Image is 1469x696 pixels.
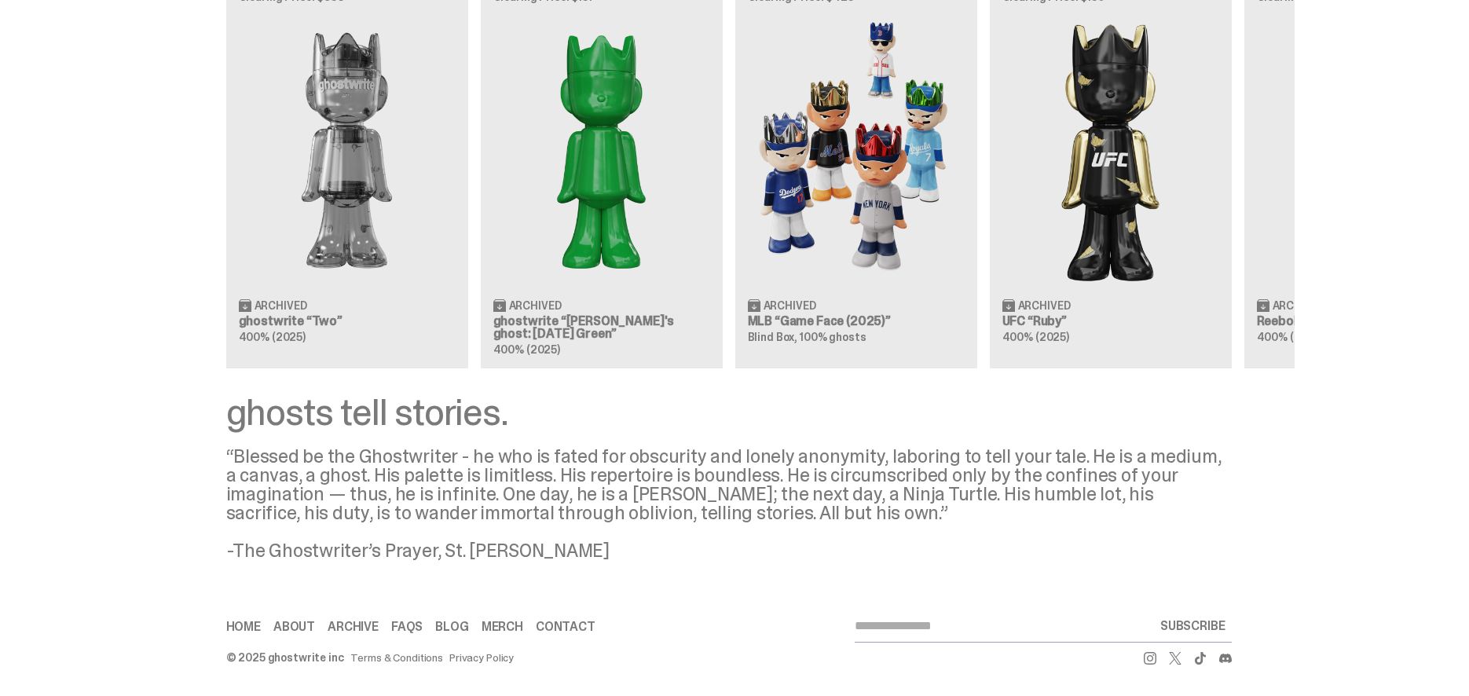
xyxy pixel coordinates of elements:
[255,300,307,311] span: Archived
[1002,315,1219,328] h3: UFC “Ruby”
[493,15,710,286] img: Schrödinger's ghost: Sunday Green
[391,621,423,633] a: FAQs
[1154,610,1232,642] button: SUBSCRIBE
[226,447,1232,560] div: “Blessed be the Ghostwriter - he who is fated for obscurity and lonely anonymity, laboring to tel...
[1273,300,1325,311] span: Archived
[239,15,456,286] img: Two
[350,652,443,663] a: Terms & Conditions
[435,621,468,633] a: Blog
[536,621,595,633] a: Contact
[748,15,965,286] img: Game Face (2025)
[273,621,315,633] a: About
[449,652,514,663] a: Privacy Policy
[800,330,866,344] span: 100% ghosts
[239,315,456,328] h3: ghostwrite “Two”
[764,300,816,311] span: Archived
[239,330,306,344] span: 400% (2025)
[493,343,560,357] span: 400% (2025)
[493,315,710,340] h3: ghostwrite “[PERSON_NAME]'s ghost: [DATE] Green”
[1002,330,1069,344] span: 400% (2025)
[482,621,523,633] a: Merch
[748,330,798,344] span: Blind Box,
[1002,15,1219,286] img: Ruby
[509,300,562,311] span: Archived
[1018,300,1071,311] span: Archived
[1257,330,1324,344] span: 400% (2025)
[328,621,379,633] a: Archive
[226,394,1232,431] div: ghosts tell stories.
[748,315,965,328] h3: MLB “Game Face (2025)”
[226,652,344,663] div: © 2025 ghostwrite inc
[226,621,261,633] a: Home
